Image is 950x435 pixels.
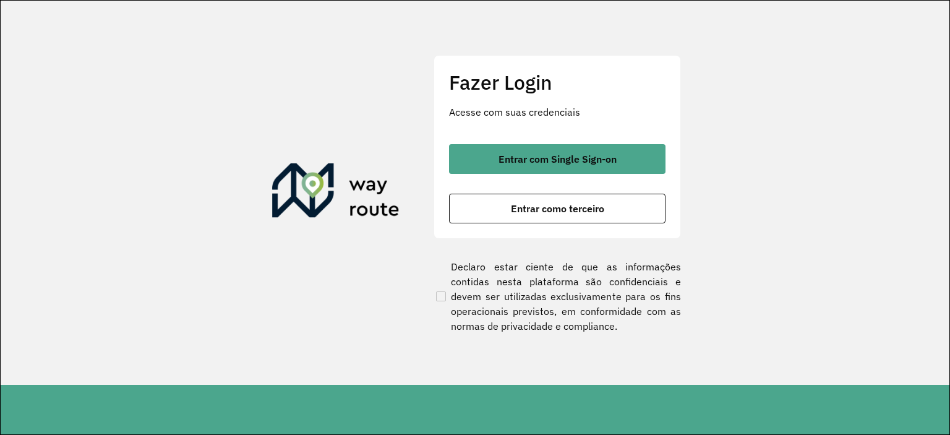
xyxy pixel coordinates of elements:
button: button [449,194,665,223]
span: Entrar com Single Sign-on [499,154,617,164]
p: Acesse com suas credenciais [449,105,665,119]
span: Entrar como terceiro [511,204,604,213]
button: button [449,144,665,174]
img: Roteirizador AmbevTech [272,163,400,223]
h2: Fazer Login [449,71,665,94]
label: Declaro estar ciente de que as informações contidas nesta plataforma são confidenciais e devem se... [434,259,681,334]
